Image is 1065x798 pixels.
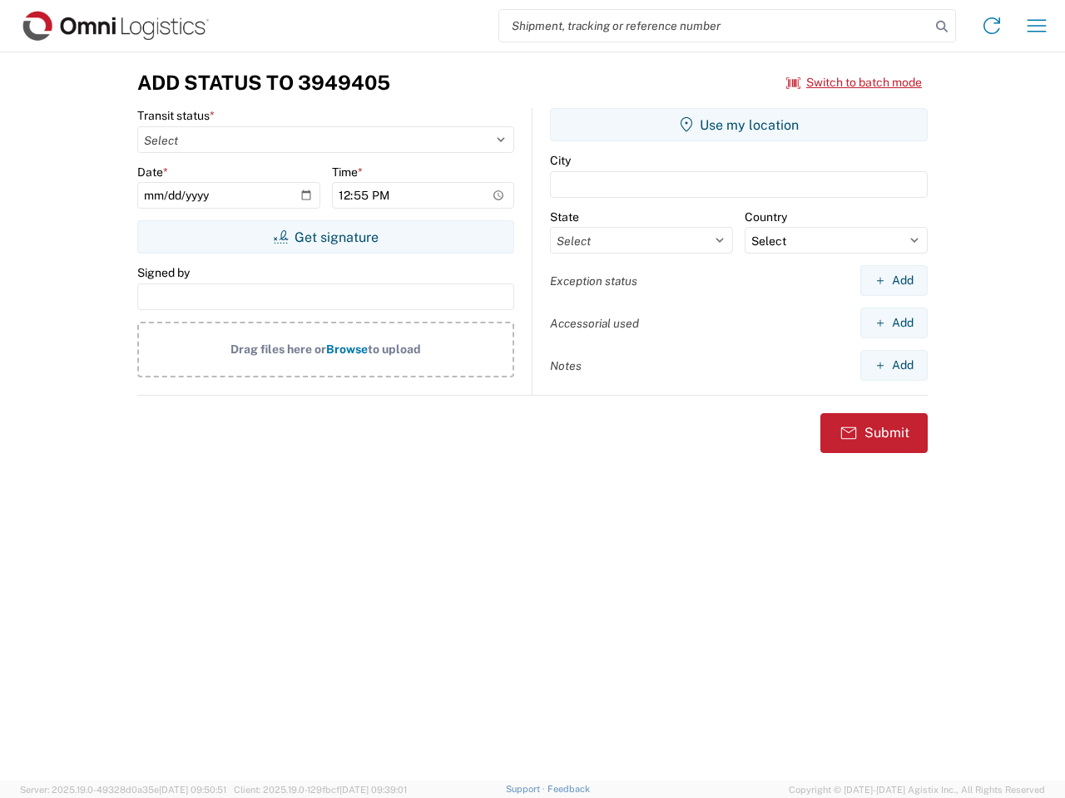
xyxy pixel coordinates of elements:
[860,350,928,381] button: Add
[550,153,571,168] label: City
[137,71,390,95] h3: Add Status to 3949405
[137,165,168,180] label: Date
[230,342,326,356] span: Drag files here or
[499,10,930,42] input: Shipment, tracking or reference number
[550,209,579,224] label: State
[159,785,226,795] span: [DATE] 09:50:51
[332,165,363,180] label: Time
[789,782,1045,797] span: Copyright © [DATE]-[DATE] Agistix Inc., All Rights Reserved
[820,413,928,453] button: Submit
[506,784,547,794] a: Support
[550,316,639,331] label: Accessorial used
[860,308,928,338] button: Add
[368,342,421,356] span: to upload
[137,108,215,123] label: Transit status
[550,358,582,373] label: Notes
[326,342,368,356] span: Browse
[745,209,787,224] label: Country
[547,784,590,794] a: Feedback
[20,785,226,795] span: Server: 2025.19.0-49328d0a35e
[550,273,637,288] label: Exception status
[786,69,922,96] button: Switch to batch mode
[860,265,928,296] button: Add
[137,265,190,280] label: Signed by
[550,108,928,141] button: Use my location
[234,785,407,795] span: Client: 2025.19.0-129fbcf
[137,220,514,254] button: Get signature
[339,785,407,795] span: [DATE] 09:39:01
